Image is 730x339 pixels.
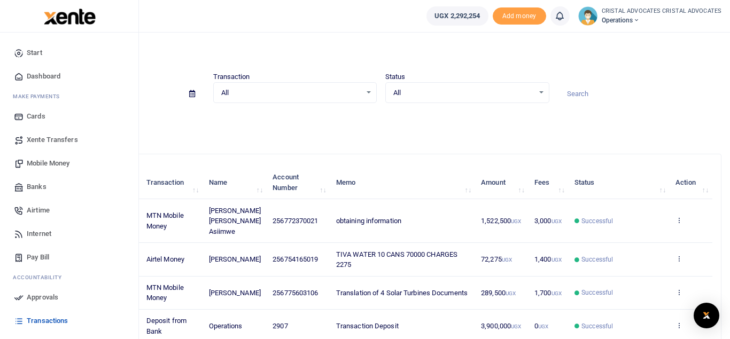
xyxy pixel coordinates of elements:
[502,257,512,263] small: UGX
[273,322,288,330] span: 2907
[422,6,492,26] li: Wallet ballance
[27,111,45,122] span: Cards
[273,289,318,297] span: 256775603106
[9,199,130,222] a: Airtime
[41,116,721,127] p: Download
[213,72,250,82] label: Transaction
[209,255,261,263] span: [PERSON_NAME]
[336,217,401,225] span: obtaining information
[273,217,318,225] span: 256772370021
[267,166,330,199] th: Account Number: activate to sort column ascending
[534,255,562,263] span: 1,400
[27,48,42,58] span: Start
[330,166,475,199] th: Memo: activate to sort column ascending
[27,228,51,239] span: Internet
[475,166,529,199] th: Amount: activate to sort column ascending
[581,321,613,331] span: Successful
[481,217,521,225] span: 1,522,500
[506,290,516,296] small: UGX
[426,6,488,26] a: UGX 2,292,254
[569,166,670,199] th: Status: activate to sort column ascending
[21,273,61,281] span: countability
[9,309,130,333] a: Transactions
[552,218,562,224] small: UGX
[529,166,569,199] th: Fees: activate to sort column ascending
[9,88,130,105] li: M
[534,289,562,297] span: 1,700
[203,166,267,199] th: Name: activate to sort column ascending
[27,252,49,263] span: Pay Bill
[27,316,68,326] span: Transactions
[434,11,480,21] span: UGX 2,292,254
[9,269,130,286] li: Ac
[602,7,722,16] small: CRISTAL ADVOCATES CRISTAL ADVOCATES
[552,290,562,296] small: UGX
[43,12,96,20] a: logo-small logo-large logo-large
[534,322,548,330] span: 0
[694,303,719,328] div: Open Intercom Messenger
[552,257,562,263] small: UGX
[511,218,521,224] small: UGX
[9,286,130,309] a: Approvals
[146,317,187,335] span: Deposit from Bank
[581,216,613,226] span: Successful
[581,255,613,264] span: Successful
[538,324,548,329] small: UGX
[336,289,468,297] span: Translation of 4 Solar Turbines Documents
[27,292,58,303] span: Approvals
[558,85,722,103] input: Search
[336,250,457,269] span: TIVA WATER 10 CANS 70000 CHARGES 2275
[27,205,50,216] span: Airtime
[146,211,184,230] span: MTN Mobile Money
[141,166,203,199] th: Transaction: activate to sort column ascending
[481,255,512,263] span: 72,275
[578,6,722,26] a: profile-user CRISTAL ADVOCATES CRISTAL ADVOCATES Operations
[534,217,562,225] span: 3,000
[27,158,69,169] span: Mobile Money
[511,324,521,329] small: UGX
[209,289,261,297] span: [PERSON_NAME]
[9,175,130,199] a: Banks
[493,7,546,25] li: Toup your wallet
[9,41,130,65] a: Start
[27,71,60,82] span: Dashboard
[9,246,130,269] a: Pay Bill
[670,166,712,199] th: Action: activate to sort column ascending
[209,207,261,235] span: [PERSON_NAME] [PERSON_NAME] Asiimwe
[273,255,318,263] span: 256754165019
[18,92,60,100] span: ake Payments
[581,288,613,297] span: Successful
[9,105,130,128] a: Cards
[9,128,130,152] a: Xente Transfers
[209,322,243,330] span: Operations
[385,72,406,82] label: Status
[146,255,184,263] span: Airtel Money
[146,283,184,302] span: MTN Mobile Money
[493,7,546,25] span: Add money
[9,65,130,88] a: Dashboard
[578,6,597,26] img: profile-user
[493,11,546,19] a: Add money
[9,152,130,175] a: Mobile Money
[41,46,721,58] h4: Transactions
[602,15,722,25] span: Operations
[393,88,534,98] span: All
[27,135,78,145] span: Xente Transfers
[336,322,399,330] span: Transaction Deposit
[27,182,46,192] span: Banks
[221,88,362,98] span: All
[9,222,130,246] a: Internet
[44,9,96,25] img: logo-large
[481,289,516,297] span: 289,500
[481,322,521,330] span: 3,900,000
